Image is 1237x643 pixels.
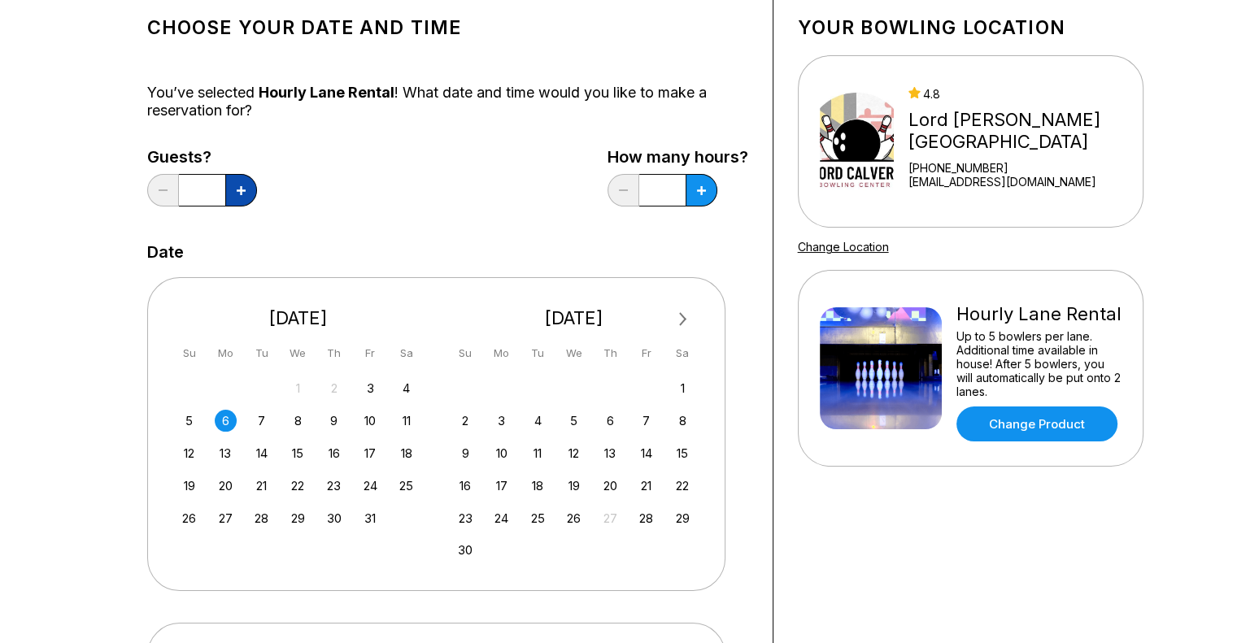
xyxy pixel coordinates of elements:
div: Choose Tuesday, October 14th, 2025 [250,442,272,464]
div: Choose Tuesday, October 7th, 2025 [250,410,272,432]
div: month 2025-11 [452,376,696,562]
div: [DATE] [448,307,700,329]
div: Su [455,342,477,364]
div: Choose Saturday, November 8th, 2025 [672,410,694,432]
div: Choose Tuesday, October 21st, 2025 [250,475,272,497]
div: Choose Thursday, November 20th, 2025 [599,475,621,497]
a: Change Product [956,406,1117,441]
div: Choose Tuesday, November 4th, 2025 [527,410,549,432]
div: Choose Saturday, November 1st, 2025 [672,377,694,399]
div: Mo [490,342,512,364]
div: Choose Saturday, November 22nd, 2025 [672,475,694,497]
div: Up to 5 bowlers per lane. Additional time available in house! After 5 bowlers, you will automatic... [956,329,1122,398]
div: Choose Friday, November 21st, 2025 [635,475,657,497]
div: Choose Tuesday, November 25th, 2025 [527,507,549,529]
div: Choose Monday, October 27th, 2025 [215,507,237,529]
div: Choose Wednesday, November 12th, 2025 [563,442,585,464]
div: Choose Wednesday, November 5th, 2025 [563,410,585,432]
div: We [287,342,309,364]
div: Choose Sunday, October 12th, 2025 [178,442,200,464]
div: Choose Sunday, November 23rd, 2025 [455,507,477,529]
div: Choose Saturday, October 4th, 2025 [395,377,417,399]
div: Th [599,342,621,364]
div: month 2025-10 [176,376,420,529]
div: Choose Monday, October 13th, 2025 [215,442,237,464]
div: You’ve selected ! What date and time would you like to make a reservation for? [147,84,748,119]
div: We [563,342,585,364]
div: Choose Monday, November 17th, 2025 [490,475,512,497]
label: Date [147,243,184,261]
div: Choose Wednesday, October 15th, 2025 [287,442,309,464]
div: Choose Saturday, October 25th, 2025 [395,475,417,497]
div: Fr [359,342,381,364]
div: Choose Sunday, October 5th, 2025 [178,410,200,432]
div: Choose Monday, October 20th, 2025 [215,475,237,497]
div: Choose Friday, October 31st, 2025 [359,507,381,529]
div: Choose Monday, November 24th, 2025 [490,507,512,529]
div: Choose Sunday, October 19th, 2025 [178,475,200,497]
label: Guests? [147,148,257,166]
div: Choose Friday, October 24th, 2025 [359,475,381,497]
div: Choose Thursday, October 30th, 2025 [323,507,345,529]
div: Fr [635,342,657,364]
button: Next Month [670,306,696,332]
div: Choose Wednesday, October 22nd, 2025 [287,475,309,497]
h1: Choose your Date and time [147,16,748,39]
h1: Your bowling location [798,16,1143,39]
div: Choose Tuesday, October 28th, 2025 [250,507,272,529]
div: Choose Friday, November 14th, 2025 [635,442,657,464]
div: Sa [672,342,694,364]
div: Choose Thursday, October 9th, 2025 [323,410,345,432]
div: Choose Thursday, October 23rd, 2025 [323,475,345,497]
div: Choose Saturday, October 18th, 2025 [395,442,417,464]
div: Mo [215,342,237,364]
div: Sa [395,342,417,364]
div: Choose Thursday, November 13th, 2025 [599,442,621,464]
div: Choose Saturday, November 29th, 2025 [672,507,694,529]
div: Choose Wednesday, November 26th, 2025 [563,507,585,529]
div: Choose Saturday, November 15th, 2025 [672,442,694,464]
div: Choose Monday, November 3rd, 2025 [490,410,512,432]
div: Choose Wednesday, October 8th, 2025 [287,410,309,432]
div: 4.8 [908,87,1135,101]
div: Choose Monday, October 6th, 2025 [215,410,237,432]
div: Choose Sunday, November 9th, 2025 [455,442,477,464]
div: Choose Sunday, October 26th, 2025 [178,507,200,529]
div: Not available Wednesday, October 1st, 2025 [287,377,309,399]
div: Choose Wednesday, November 19th, 2025 [563,475,585,497]
div: Choose Thursday, November 6th, 2025 [599,410,621,432]
div: Choose Friday, October 10th, 2025 [359,410,381,432]
div: Choose Sunday, November 16th, 2025 [455,475,477,497]
div: Choose Tuesday, November 11th, 2025 [527,442,549,464]
div: Th [323,342,345,364]
div: Choose Sunday, November 2nd, 2025 [455,410,477,432]
div: Not available Thursday, October 2nd, 2025 [323,377,345,399]
div: Choose Sunday, November 30th, 2025 [455,539,477,561]
div: Choose Friday, November 28th, 2025 [635,507,657,529]
span: Hourly Lane Rental [259,84,394,101]
a: [EMAIL_ADDRESS][DOMAIN_NAME] [908,175,1135,189]
div: Choose Monday, November 10th, 2025 [490,442,512,464]
img: Hourly Lane Rental [820,307,942,429]
div: Choose Saturday, October 11th, 2025 [395,410,417,432]
div: Choose Wednesday, October 29th, 2025 [287,507,309,529]
div: Choose Tuesday, November 18th, 2025 [527,475,549,497]
div: Su [178,342,200,364]
div: [PHONE_NUMBER] [908,161,1135,175]
div: Tu [527,342,549,364]
div: Not available Thursday, November 27th, 2025 [599,507,621,529]
label: How many hours? [608,148,748,166]
img: Lord Calvert Bowling Center [820,80,895,202]
div: [DATE] [172,307,425,329]
div: Choose Friday, October 3rd, 2025 [359,377,381,399]
div: Lord [PERSON_NAME][GEOGRAPHIC_DATA] [908,109,1135,153]
a: Change Location [798,240,889,254]
div: Choose Thursday, October 16th, 2025 [323,442,345,464]
div: Choose Friday, October 17th, 2025 [359,442,381,464]
div: Hourly Lane Rental [956,303,1122,325]
div: Choose Friday, November 7th, 2025 [635,410,657,432]
div: Tu [250,342,272,364]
